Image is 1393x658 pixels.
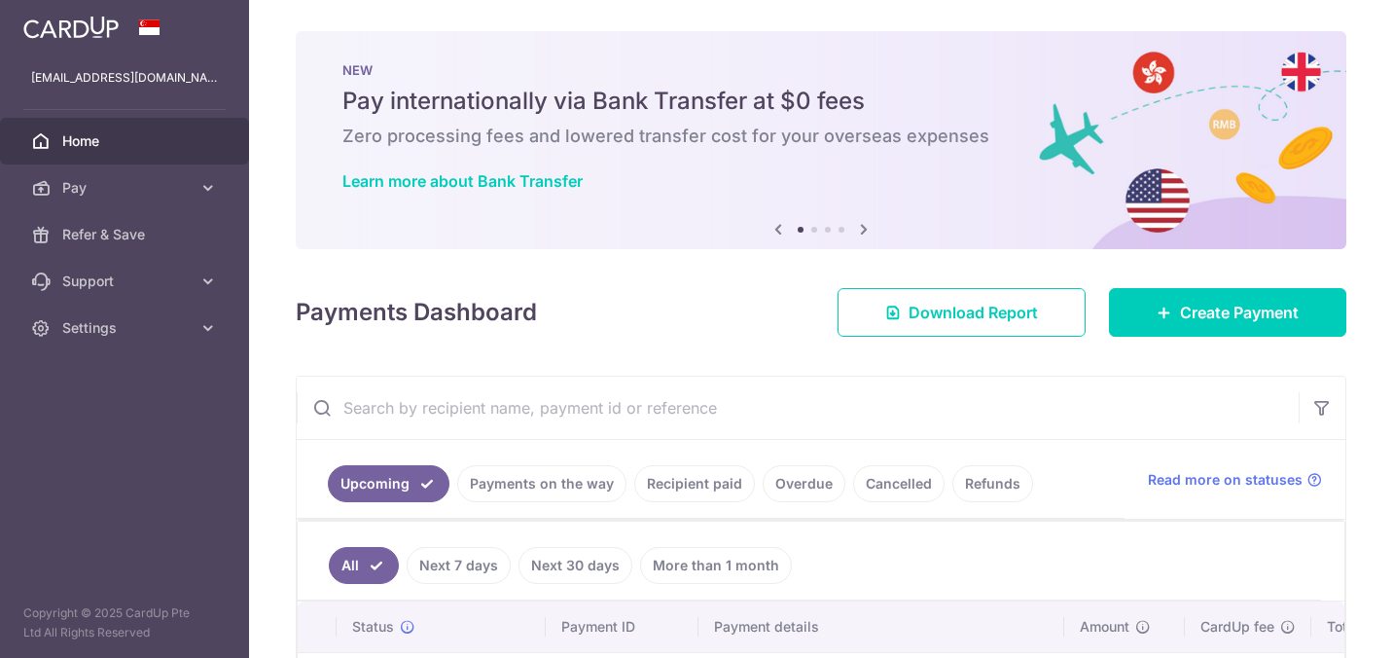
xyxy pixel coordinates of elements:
a: Create Payment [1109,288,1346,337]
span: Create Payment [1180,301,1299,324]
h6: Zero processing fees and lowered transfer cost for your overseas expenses [342,125,1300,148]
span: Pay [62,178,191,198]
a: Learn more about Bank Transfer [342,171,583,191]
a: Download Report [838,288,1086,337]
p: NEW [342,62,1300,78]
span: Download Report [909,301,1038,324]
a: Upcoming [328,465,449,502]
a: More than 1 month [640,547,792,584]
span: Read more on statuses [1148,470,1303,490]
th: Payment ID [546,602,698,652]
img: Bank transfer banner [296,31,1346,249]
span: Amount [1080,617,1129,637]
span: Refer & Save [62,225,191,244]
span: Total amt. [1327,617,1391,637]
input: Search by recipient name, payment id or reference [297,377,1299,439]
span: Home [62,131,191,151]
h5: Pay internationally via Bank Transfer at $0 fees [342,86,1300,117]
span: CardUp fee [1200,617,1274,637]
a: Payments on the way [457,465,626,502]
a: Recipient paid [634,465,755,502]
a: Next 7 days [407,547,511,584]
span: Status [352,617,394,637]
a: Read more on statuses [1148,470,1322,490]
a: Cancelled [853,465,945,502]
img: CardUp [23,16,119,39]
a: All [329,547,399,584]
span: Settings [62,318,191,338]
a: Overdue [763,465,845,502]
a: Refunds [952,465,1033,502]
span: Support [62,272,191,291]
th: Payment details [698,602,1064,652]
p: [EMAIL_ADDRESS][DOMAIN_NAME] [31,68,218,88]
h4: Payments Dashboard [296,295,537,330]
a: Next 30 days [518,547,632,584]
